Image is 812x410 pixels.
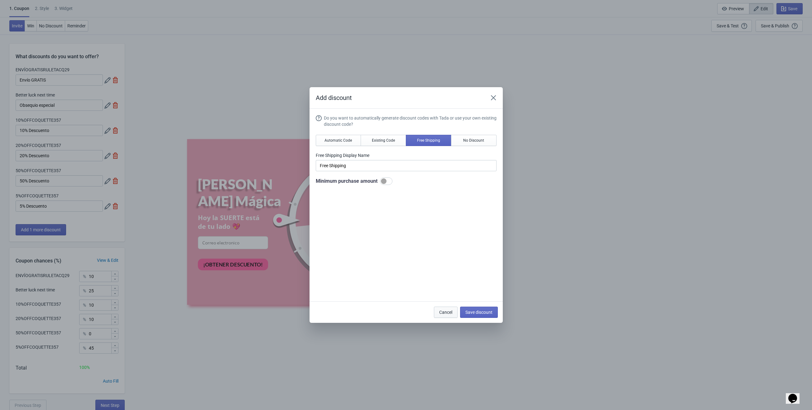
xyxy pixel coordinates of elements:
span: Existing Code [372,138,395,143]
button: Automatic Code [316,135,361,146]
button: Cancel [434,307,458,318]
h2: Add discount [316,93,482,102]
div: Do you want to automatically generate discount codes with Tada or use your own existing discount ... [324,115,497,127]
iframe: chat widget [786,385,806,404]
label: Free Shipping Display Name [316,152,497,158]
button: No Discount [451,135,497,146]
span: No Discount [463,138,484,143]
button: Close [488,92,499,103]
span: Automatic Code [324,138,352,143]
span: Free Shipping [417,138,440,143]
span: Cancel [439,310,452,315]
button: Free Shipping [406,135,451,146]
div: Minimum purchase amount [316,177,497,185]
button: Existing Code [361,135,406,146]
button: Save discount [460,307,498,318]
span: Save discount [465,310,492,315]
